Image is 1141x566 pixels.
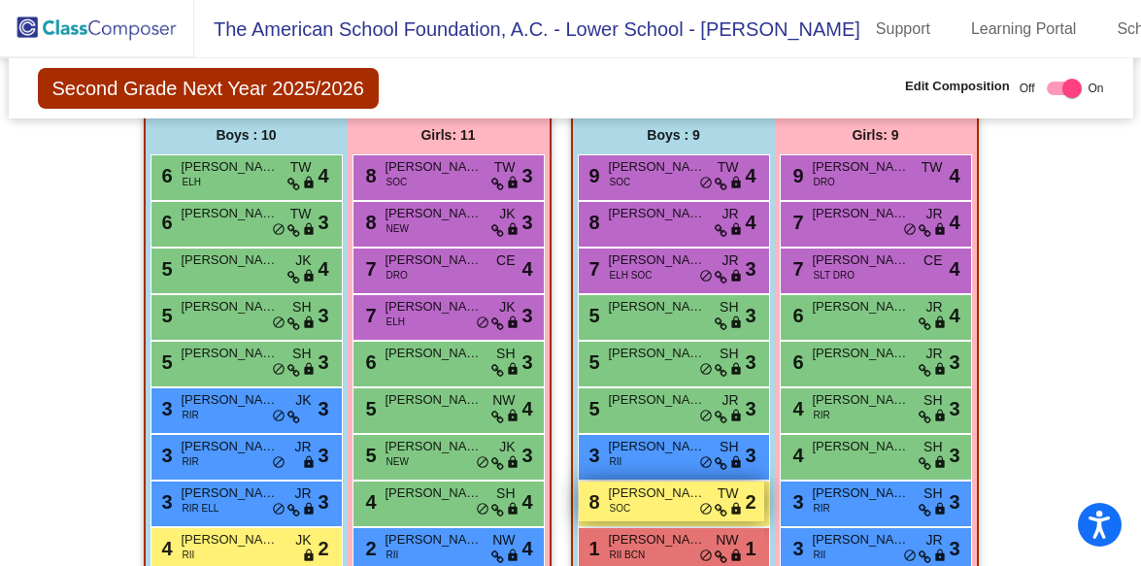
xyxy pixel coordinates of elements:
[745,394,755,423] span: 3
[949,301,959,330] span: 4
[573,116,775,154] div: Boys : 9
[813,390,910,410] span: [PERSON_NAME]
[361,258,377,280] span: 7
[499,204,515,224] span: JK
[506,316,520,331] span: lock
[386,454,409,469] span: NEW
[720,297,738,317] span: SH
[302,316,316,331] span: lock
[361,351,377,373] span: 6
[729,409,743,424] span: lock
[729,455,743,471] span: lock
[609,390,706,410] span: [PERSON_NAME]
[182,297,279,316] span: [PERSON_NAME]
[745,208,755,237] span: 4
[609,344,706,363] span: [PERSON_NAME]
[157,538,173,559] span: 4
[933,455,947,471] span: lock
[318,301,328,330] span: 3
[729,269,743,284] span: lock
[610,175,631,189] span: SOC
[722,204,738,224] span: JR
[745,487,755,516] span: 2
[609,250,706,270] span: [PERSON_NAME]
[949,487,959,516] span: 3
[386,344,483,363] span: [PERSON_NAME]
[295,390,311,411] span: JK
[729,176,743,191] span: lock
[722,250,738,271] span: JR
[718,483,739,504] span: TW
[813,204,910,223] span: [PERSON_NAME]
[521,301,532,330] span: 3
[610,501,631,516] span: SOC
[194,14,860,45] span: The American School Foundation, A.C. - Lower School - [PERSON_NAME]
[318,534,328,563] span: 2
[814,175,835,189] span: DRO
[361,305,377,326] span: 7
[745,301,755,330] span: 3
[386,530,483,549] span: [PERSON_NAME]
[521,348,532,377] span: 3
[157,491,173,513] span: 3
[302,176,316,191] span: lock
[956,14,1092,45] a: Learning Portal
[585,212,600,233] span: 8
[182,437,279,456] span: [PERSON_NAME]
[789,258,804,280] span: 7
[609,530,706,549] span: [PERSON_NAME]
[729,549,743,564] span: lock
[157,398,173,419] span: 3
[157,212,173,233] span: 6
[609,157,706,177] span: [PERSON_NAME]
[302,455,316,471] span: lock
[716,530,738,550] span: NW
[813,530,910,549] span: [PERSON_NAME]
[476,502,489,517] span: do_not_disturb_alt
[295,250,311,271] span: JK
[318,441,328,470] span: 3
[361,491,377,513] span: 4
[506,176,520,191] span: lock
[609,437,706,456] span: [PERSON_NAME]
[814,268,855,283] span: SLT DRO
[521,534,532,563] span: 4
[585,351,600,373] span: 5
[290,204,312,224] span: TW
[361,212,377,233] span: 8
[789,351,804,373] span: 6
[386,315,405,329] span: ELH
[1020,80,1035,97] span: Off
[745,441,755,470] span: 3
[272,222,285,238] span: do_not_disturb_alt
[718,157,739,178] span: TW
[386,297,483,316] span: [PERSON_NAME]
[585,491,600,513] span: 8
[585,445,600,466] span: 3
[923,437,942,457] span: SH
[521,394,532,423] span: 4
[496,344,515,364] span: SH
[506,409,520,424] span: lock
[272,316,285,331] span: do_not_disturb_alt
[521,208,532,237] span: 3
[294,437,311,457] span: JR
[361,538,377,559] span: 2
[813,297,910,316] span: [PERSON_NAME]
[506,502,520,517] span: lock
[318,161,328,190] span: 4
[157,351,173,373] span: 5
[949,254,959,283] span: 4
[318,487,328,516] span: 3
[272,362,285,378] span: do_not_disturb_alt
[294,483,311,504] span: JR
[182,530,279,549] span: [PERSON_NAME]
[925,344,942,364] span: JR
[302,222,316,238] span: lock
[609,483,706,503] span: [PERSON_NAME]
[585,258,600,280] span: 7
[949,441,959,470] span: 3
[923,483,942,504] span: SH
[933,549,947,564] span: lock
[386,175,408,189] span: SOC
